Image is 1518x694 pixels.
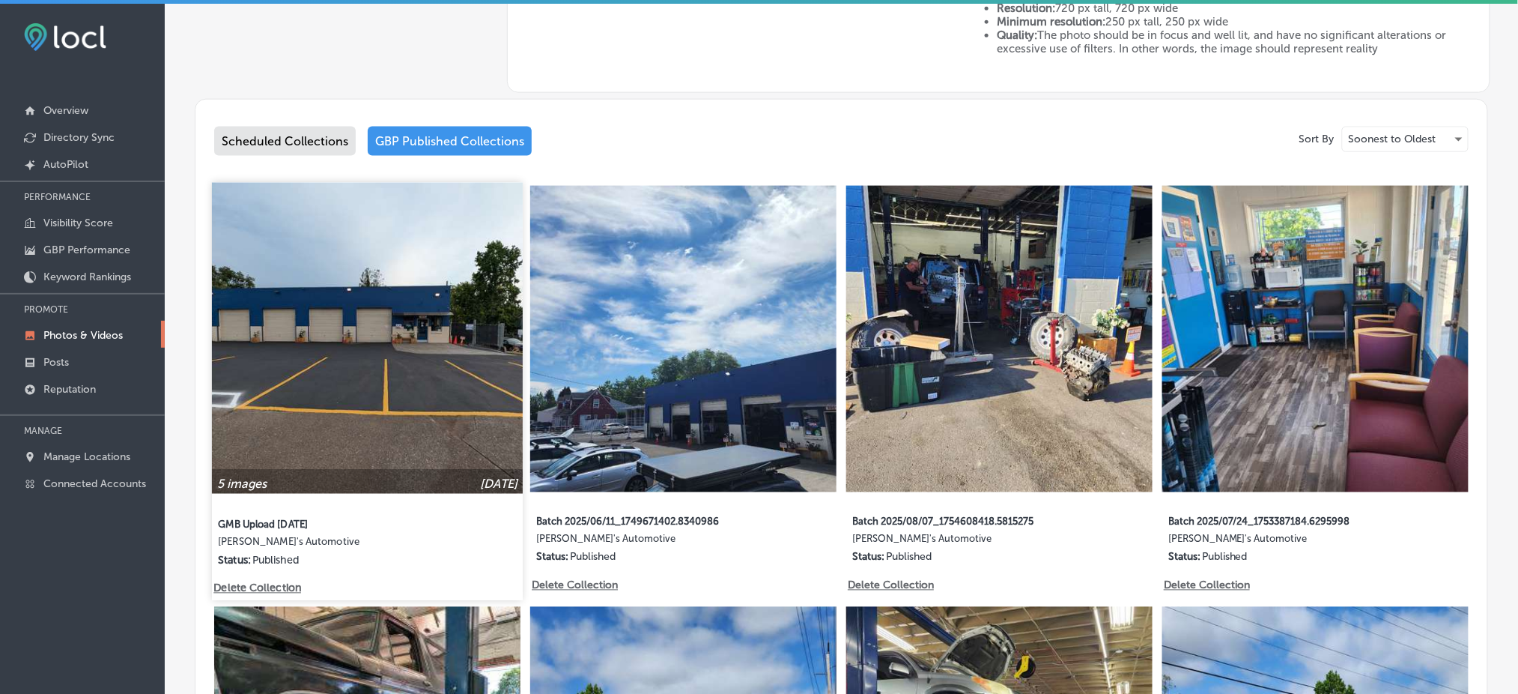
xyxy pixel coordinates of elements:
div: Soonest to Oldest [1343,127,1468,151]
p: Sort By [1299,133,1335,145]
strong: Quality: [997,28,1037,42]
div: Scheduled Collections [214,127,356,156]
p: Photos & Videos [43,329,123,342]
label: GMB Upload [DATE] [218,510,449,537]
strong: Minimum resolution: [997,15,1105,28]
p: Status: [1168,551,1200,564]
p: Delete Collection [532,579,616,592]
img: fda3e92497d09a02dc62c9cd864e3231.png [24,23,106,51]
p: Directory Sync [43,131,115,144]
label: [PERSON_NAME]'s Automotive [218,536,449,553]
p: [DATE] [480,477,517,492]
p: Posts [43,356,69,369]
p: Delete Collection [848,579,932,592]
label: [PERSON_NAME]'s Automotive [1168,534,1396,551]
img: Collection thumbnail [530,186,837,492]
p: Status: [218,554,251,567]
p: AutoPilot [43,158,88,171]
p: Keyword Rankings [43,271,131,283]
p: Published [570,551,616,564]
p: Connected Accounts [43,477,146,490]
img: Collection thumbnail [1162,186,1469,492]
p: Published [886,551,932,564]
p: Delete Collection [213,582,299,595]
label: [PERSON_NAME]'s Automotive [852,534,1080,551]
img: Collection thumbnail [212,183,523,494]
p: Published [252,554,299,567]
p: Published [1202,551,1248,564]
label: Batch 2025/08/07_1754608418.5815275 [852,507,1080,534]
label: Batch 2025/06/11_1749671402.8340986 [536,507,764,534]
li: 250 px tall, 250 px wide [997,15,1470,28]
img: Collection thumbnail [846,186,1153,492]
p: Manage Locations [43,450,130,463]
p: Overview [43,104,88,117]
li: The photo should be in focus and well lit, and have no significant alterations or excessive use o... [997,28,1470,55]
p: GBP Performance [43,244,130,256]
p: Soonest to Oldest [1349,132,1436,146]
div: GBP Published Collections [368,127,532,156]
p: Status: [852,551,884,564]
li: 720 px tall, 720 px wide [997,1,1470,15]
p: Delete Collection [1164,579,1248,592]
p: Status: [536,551,568,564]
p: 5 images [217,477,267,492]
p: Reputation [43,383,96,396]
label: [PERSON_NAME]'s Automotive [536,534,764,551]
strong: Resolution: [997,1,1055,15]
p: Visibility Score [43,217,113,229]
label: Batch 2025/07/24_1753387184.6295998 [1168,507,1396,534]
